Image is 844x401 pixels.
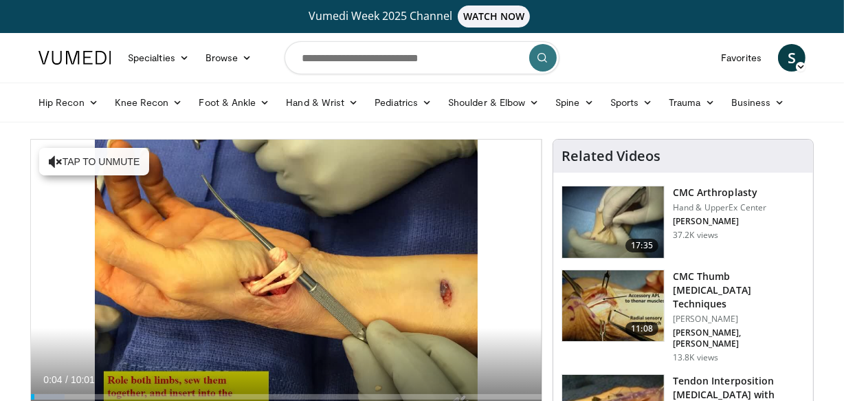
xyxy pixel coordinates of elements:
[41,6,803,28] a: Vumedi Week 2025 ChannelWATCH NOW
[778,44,806,72] a: S
[562,270,664,342] img: 08bc6ee6-87c4-498d-b9ad-209c97b58688.150x105_q85_crop-smart_upscale.jpg
[562,270,805,363] a: 11:08 CMC Thumb [MEDICAL_DATA] Techniques [PERSON_NAME] [PERSON_NAME], [PERSON_NAME] 13.8K views
[673,186,767,199] h3: CMC Arthroplasty
[278,89,366,116] a: Hand & Wrist
[107,89,191,116] a: Knee Recon
[197,44,260,72] a: Browse
[625,239,658,252] span: 17:35
[673,327,805,349] p: [PERSON_NAME], [PERSON_NAME]
[562,186,664,258] img: 54618_0000_3.png.150x105_q85_crop-smart_upscale.jpg
[547,89,601,116] a: Spine
[43,374,62,385] span: 0:04
[285,41,559,74] input: Search topics, interventions
[660,89,723,116] a: Trauma
[625,322,658,336] span: 11:08
[723,89,793,116] a: Business
[673,202,767,213] p: Hand & UpperEx Center
[713,44,770,72] a: Favorites
[562,148,660,164] h4: Related Videos
[458,6,531,28] span: WATCH NOW
[440,89,547,116] a: Shoulder & Elbow
[366,89,440,116] a: Pediatrics
[673,270,805,311] h3: CMC Thumb [MEDICAL_DATA] Techniques
[191,89,278,116] a: Foot & Ankle
[602,89,661,116] a: Sports
[673,216,767,227] p: [PERSON_NAME]
[31,394,542,400] div: Progress Bar
[71,374,95,385] span: 10:01
[562,186,805,259] a: 17:35 CMC Arthroplasty Hand & UpperEx Center [PERSON_NAME] 37.2K views
[673,314,805,325] p: [PERSON_NAME]
[65,374,68,385] span: /
[38,51,111,65] img: VuMedi Logo
[673,352,718,363] p: 13.8K views
[39,148,149,175] button: Tap to unmute
[120,44,197,72] a: Specialties
[30,89,107,116] a: Hip Recon
[673,230,718,241] p: 37.2K views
